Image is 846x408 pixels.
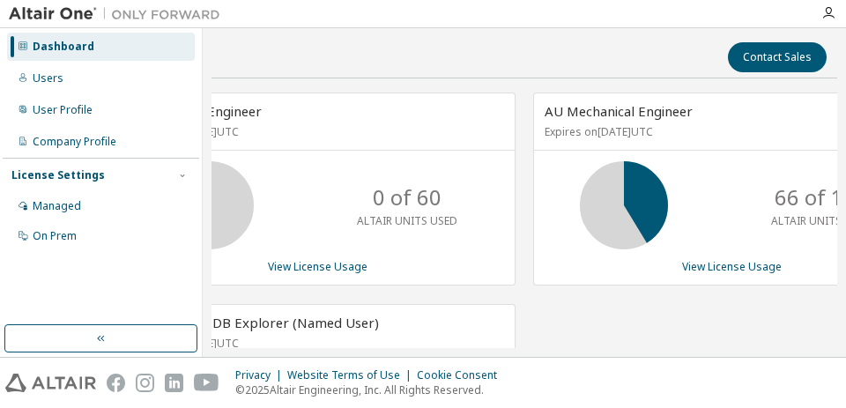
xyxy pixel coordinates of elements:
div: Dashboard [33,40,94,54]
div: Users [33,71,63,85]
img: altair_logo.svg [5,374,96,392]
p: Expires on [DATE] UTC [130,124,500,139]
div: Website Terms of Use [287,368,417,382]
div: User Profile [33,103,93,117]
img: instagram.svg [136,374,154,392]
a: View License Usage [268,259,367,274]
div: License Settings [11,168,105,182]
img: linkedin.svg [165,374,183,392]
div: Managed [33,199,81,213]
button: Contact Sales [728,42,827,72]
p: 0 of 60 [373,182,442,212]
p: Expires on [DATE] UTC [130,336,500,351]
img: facebook.svg [107,374,125,392]
p: © 2025 Altair Engineering, Inc. All Rights Reserved. [235,382,508,397]
p: ALTAIR UNITS USED [357,213,457,228]
a: View License Usage [682,259,782,274]
img: Altair One [9,5,229,23]
div: Privacy [235,368,287,382]
div: Company Profile [33,135,116,149]
div: On Prem [33,229,77,243]
img: youtube.svg [194,374,219,392]
span: AU Mechanical Engineer [545,102,693,120]
div: Cookie Consent [417,368,508,382]
span: AMDC Public DB Explorer (Named User) [130,314,379,331]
